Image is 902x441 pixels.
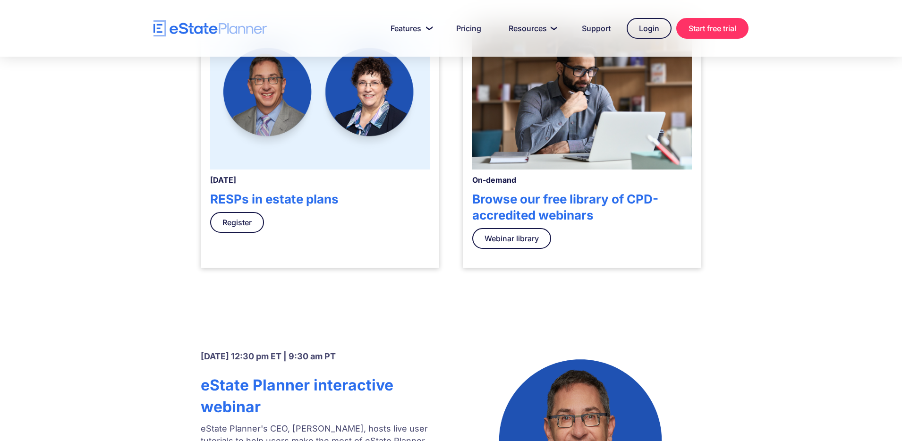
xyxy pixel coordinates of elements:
[210,175,236,185] strong: [DATE]
[472,191,692,223] h4: Browse our free library of CPD-accredited webinars
[472,175,516,185] strong: On-demand
[153,20,267,37] a: home
[445,19,493,38] a: Pricing
[210,212,264,233] a: Register
[497,19,566,38] a: Resources
[472,228,551,249] a: Webinar library
[201,351,336,361] strong: [DATE] 12:30 pm ET | 9:30 am PT
[210,192,339,206] strong: RESPs in estate plans
[570,19,622,38] a: Support
[627,18,672,39] a: Login
[676,18,749,39] a: Start free trial
[379,19,440,38] a: Features
[201,376,393,416] strong: eState Planner interactive webinar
